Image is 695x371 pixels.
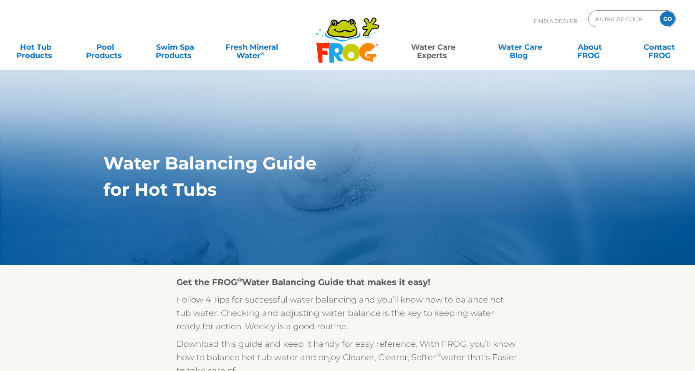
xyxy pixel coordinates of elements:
a: AboutFROG [563,39,617,56]
strong: Get the FROG Water Balancing Guide that makes it easy! [177,277,430,287]
h1: Water Balancing Guide [104,153,553,173]
a: Hot TubProducts [8,39,63,56]
a: Fresh MineralWater∞ [217,39,286,56]
a: Water CareBlog [493,39,547,56]
p: Find A Dealer [534,10,577,31]
a: Water CareExperts [389,39,477,56]
sup: ∞ [260,50,265,56]
a: PoolProducts [78,39,132,56]
a: ContactFROG [632,39,687,56]
input: GO [660,11,675,26]
a: Swim SpaProducts [148,39,202,56]
h1: for Hot Tubs [104,179,553,199]
p: Follow 4 Tips for successful water balancing and you’ll know how to balance hot tub water. Checki... [177,293,519,333]
sup: ® [237,276,242,284]
sup: ® [436,351,441,359]
input: Zip Code Form [595,13,651,25]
